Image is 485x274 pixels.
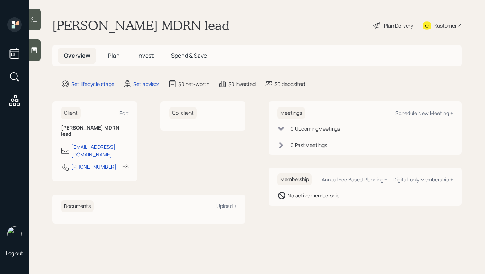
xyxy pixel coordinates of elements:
h1: [PERSON_NAME] MDRN lead [52,17,229,33]
span: Spend & Save [171,52,207,60]
div: $0 net-worth [178,80,209,88]
div: $0 deposited [274,80,305,88]
div: 0 Upcoming Meeting s [290,125,340,132]
span: Invest [137,52,154,60]
span: Overview [64,52,90,60]
div: No active membership [288,192,339,199]
div: Edit [119,110,129,116]
div: [PHONE_NUMBER] [71,163,117,171]
div: $0 invested [228,80,256,88]
div: 0 Past Meeting s [290,141,327,149]
div: Digital-only Membership + [393,176,453,183]
div: Log out [6,250,23,257]
div: Set advisor [133,80,159,88]
h6: Membership [277,173,312,185]
span: Plan [108,52,120,60]
h6: Meetings [277,107,305,119]
div: EST [122,163,131,170]
h6: Co-client [169,107,197,119]
h6: Client [61,107,81,119]
div: Kustomer [434,22,457,29]
div: Plan Delivery [384,22,413,29]
h6: Documents [61,200,94,212]
div: Set lifecycle stage [71,80,114,88]
h6: [PERSON_NAME] MDRN lead [61,125,129,137]
div: Upload + [216,203,237,209]
div: Annual Fee Based Planning + [322,176,387,183]
img: hunter_neumayer.jpg [7,226,22,241]
div: [EMAIL_ADDRESS][DOMAIN_NAME] [71,143,129,158]
div: Schedule New Meeting + [395,110,453,116]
